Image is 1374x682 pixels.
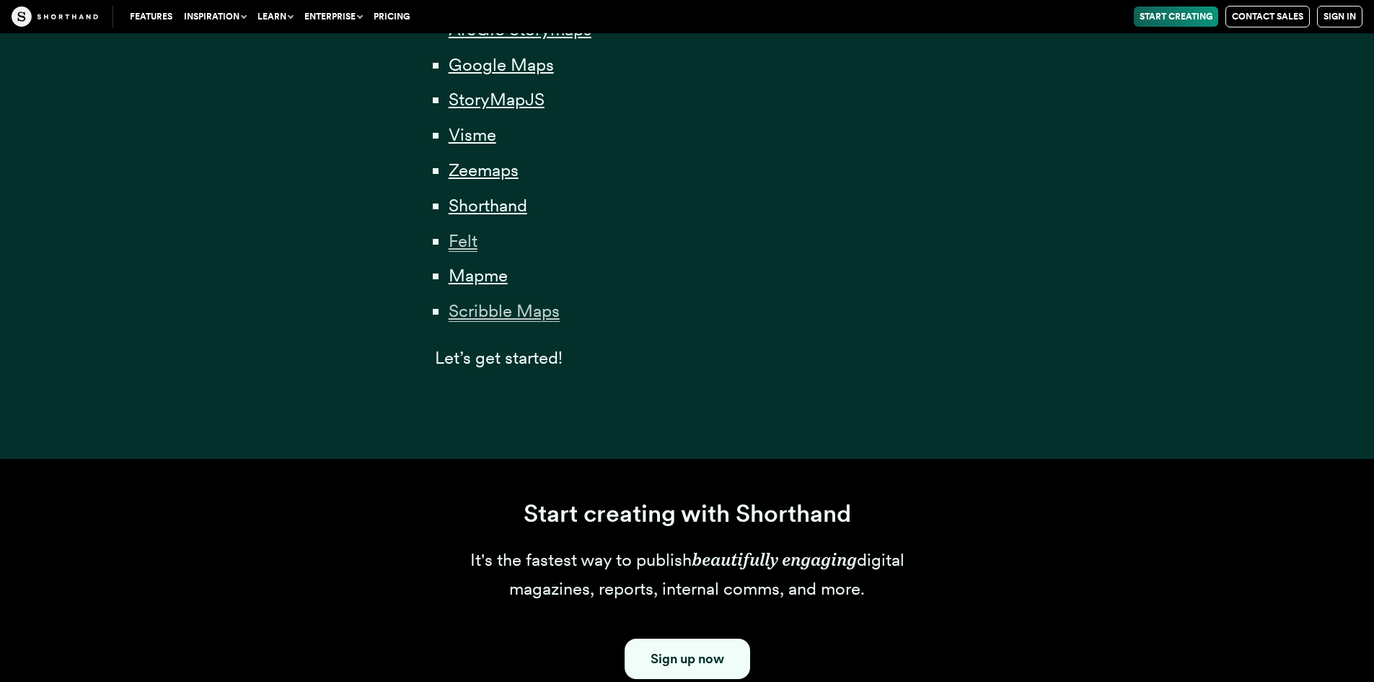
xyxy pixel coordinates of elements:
a: Zeemaps [449,159,519,180]
a: StoryMapJS [449,89,545,110]
a: Visme [449,124,496,145]
em: beautifully engaging [692,549,857,570]
a: Sign in [1317,6,1362,27]
span: It's the fastest way to publish digital magazines, reports, internal comms, and more. [470,549,904,600]
span: Let’s get started! [435,347,563,368]
a: ArcGIS Storymaps [449,19,591,40]
span: Felt [449,230,477,252]
span: Scribble Maps [449,300,560,322]
button: Learn [252,6,299,27]
a: Google Maps [449,54,554,75]
a: Button to click through to Shorthand's signup section. [625,639,750,679]
a: Shorthand [449,195,527,216]
a: Pricing [368,6,415,27]
a: Felt [449,230,477,251]
a: Mapme [449,265,508,286]
a: Features [124,6,178,27]
span: Start creating with Shorthand [524,499,851,528]
a: Start Creating [1134,6,1218,27]
img: The Craft [12,6,98,27]
a: Scribble Maps [449,300,560,321]
a: Contact Sales [1225,6,1310,27]
button: Enterprise [299,6,368,27]
button: Inspiration [178,6,252,27]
